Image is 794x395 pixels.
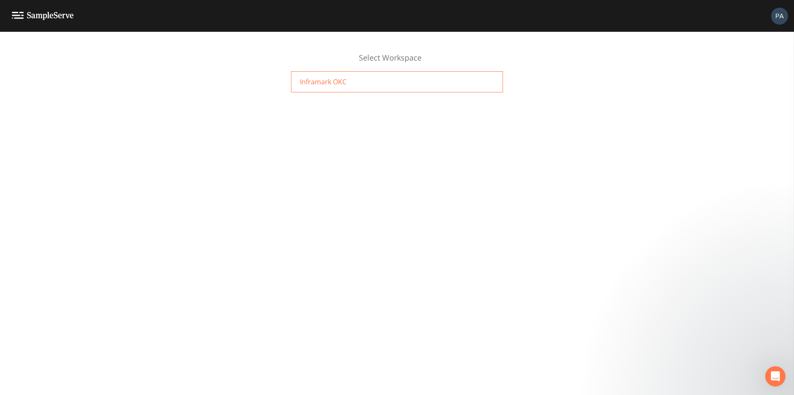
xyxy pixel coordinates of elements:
span: Inframark OKC [300,77,347,87]
img: ce387e0fe901f644d249c781c8ddac0e [771,8,788,25]
div: Select Workspace [291,52,503,71]
iframe: Intercom live chat [765,366,786,387]
a: Inframark OKC [291,71,503,92]
img: logo [12,12,74,20]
